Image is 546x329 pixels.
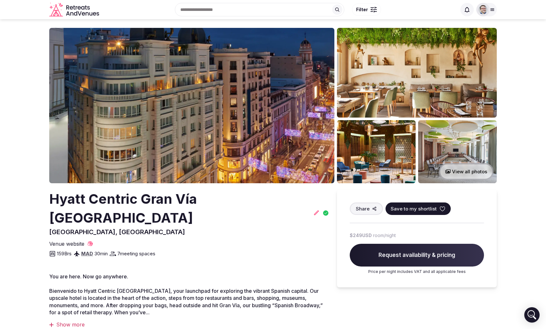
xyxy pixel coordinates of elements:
[356,6,368,13] span: Filter
[352,4,381,16] button: Filter
[356,205,370,212] span: Share
[117,250,155,257] span: 7 meeting spaces
[386,202,451,215] button: Save to my shortlist
[350,244,484,267] span: Request availability & pricing
[350,269,484,275] p: Price per night includes VAT and all applicable fees
[49,3,100,17] svg: Retreats and Venues company logo
[391,205,437,212] span: Save to my shortlist
[49,28,334,183] img: Venue cover photo
[49,240,84,247] span: Venue website
[49,228,185,236] span: [GEOGRAPHIC_DATA], [GEOGRAPHIC_DATA]
[49,321,329,328] div: Show more
[373,232,396,239] span: room/night
[350,202,383,215] button: Share
[418,120,497,183] img: Venue gallery photo
[524,307,540,323] div: Open Intercom Messenger
[94,250,108,257] span: 30 min
[479,5,488,14] img: Glen Hayes
[49,190,311,227] h2: Hyatt Centric Gran Vía [GEOGRAPHIC_DATA]
[337,120,416,183] img: Venue gallery photo
[81,251,93,257] a: MAD
[439,163,494,180] button: View all photos
[49,273,128,280] span: You are here. Now go anywhere.
[49,288,323,316] span: Bienvenido to Hyatt Centric [GEOGRAPHIC_DATA], your launchpad for exploring the vibrant Spanish c...
[49,240,93,247] a: Venue website
[350,232,372,239] span: $249 USD
[337,28,497,118] img: Venue gallery photo
[49,3,100,17] a: Visit the homepage
[57,250,72,257] span: 159 Brs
